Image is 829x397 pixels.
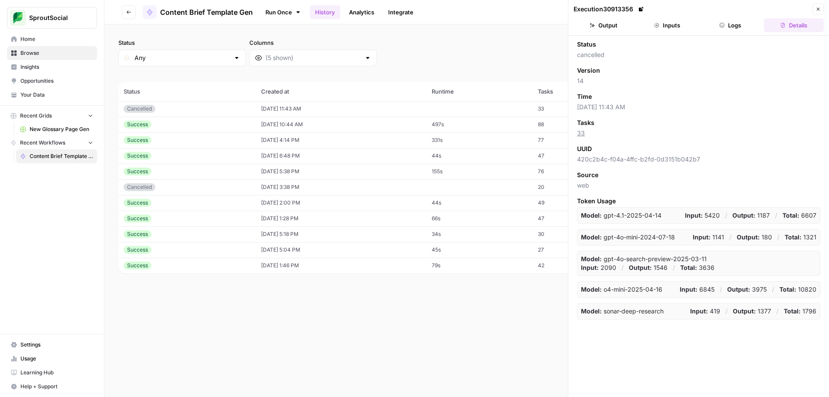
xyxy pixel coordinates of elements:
td: 45s [426,242,533,258]
span: UUID [577,145,592,153]
span: New Glossary Page Gen [30,125,93,133]
span: Status [577,40,596,49]
a: Content Brief Template Gen [143,5,253,19]
strong: Total: [779,286,796,293]
span: Recent Grids [20,112,52,120]
span: Tasks [577,118,594,127]
td: 77 [533,132,616,148]
td: 66s [426,211,533,226]
span: Time [577,92,592,101]
strong: Model: [581,233,602,241]
input: (5 shown) [265,54,361,62]
p: 1321 [785,233,816,242]
strong: Model: [581,286,602,293]
p: 10820 [779,285,816,294]
p: / [673,263,675,272]
p: 419 [690,307,720,316]
span: 420c2b4c-f04a-4ffc-b2fd-0d3151b042b7 [577,155,820,164]
a: New Glossary Page Gen [16,122,97,136]
span: Help + Support [20,383,93,390]
td: 88 [533,117,616,132]
button: Output [574,18,634,32]
span: Content Brief Template Gen [160,7,253,17]
button: Logs [701,18,761,32]
span: (11 records) [118,66,815,82]
div: Success [124,152,151,160]
a: Learning Hub [7,366,97,380]
p: / [725,211,727,220]
div: Success [124,199,151,207]
strong: Total: [680,264,697,271]
p: / [725,307,728,316]
button: Workspace: SproutSocial [7,7,97,29]
div: Success [124,136,151,144]
td: 27 [533,242,616,258]
p: 1546 [629,263,668,272]
strong: Output: [737,233,760,241]
a: Home [7,32,97,46]
strong: Output: [732,212,755,219]
a: Insights [7,60,97,74]
th: Tasks [533,82,616,101]
div: Execution 30913356 [574,5,645,13]
span: 14 [577,77,820,85]
span: Opportunities [20,77,93,85]
input: Any [134,54,230,62]
span: Your Data [20,91,93,99]
strong: Input: [693,233,711,241]
label: Columns [249,38,377,47]
a: 33 [577,129,585,137]
p: / [775,211,777,220]
p: 1377 [733,307,771,316]
p: / [729,233,732,242]
div: Success [124,215,151,222]
a: Analytics [344,5,379,19]
p: 6845 [680,285,715,294]
p: sonar-deep-research [581,307,664,316]
td: 42 [533,258,616,273]
p: 180 [737,233,772,242]
strong: Total: [782,212,799,219]
span: Home [20,35,93,43]
p: gpt-4o-search-preview-2025-03-11 [581,255,707,263]
td: [DATE] 5:18 PM [256,226,426,242]
a: History [310,5,340,19]
p: 3636 [680,263,715,272]
button: Help + Support [7,380,97,394]
strong: Input: [685,212,703,219]
span: Browse [20,49,93,57]
label: Status [118,38,246,47]
p: / [776,307,779,316]
button: Inputs [637,18,697,32]
td: [DATE] 1:46 PM [256,258,426,273]
img: SproutSocial Logo [10,10,26,26]
td: [DATE] 5:38 PM [256,164,426,179]
td: 79s [426,258,533,273]
p: 1141 [693,233,724,242]
td: 49 [533,195,616,211]
a: Settings [7,338,97,352]
th: Status [118,82,256,101]
td: [DATE] 2:00 PM [256,195,426,211]
td: 47 [533,211,616,226]
span: Settings [20,341,93,349]
td: [DATE] 1:28 PM [256,211,426,226]
span: Insights [20,63,93,71]
div: Success [124,168,151,175]
a: Content Brief Template Gen [16,149,97,163]
a: Usage [7,352,97,366]
p: / [777,233,779,242]
td: 44s [426,195,533,211]
td: 30 [533,226,616,242]
strong: Model: [581,212,602,219]
td: [DATE] 4:14 PM [256,132,426,148]
td: [DATE] 3:38 PM [256,179,426,195]
span: Source [577,171,598,179]
strong: Output: [733,307,756,315]
td: 47 [533,148,616,164]
p: 1187 [732,211,770,220]
strong: Output: [629,264,652,271]
strong: Total: [784,307,801,315]
div: Success [124,246,151,254]
span: [DATE] 11:43 AM [577,103,820,111]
